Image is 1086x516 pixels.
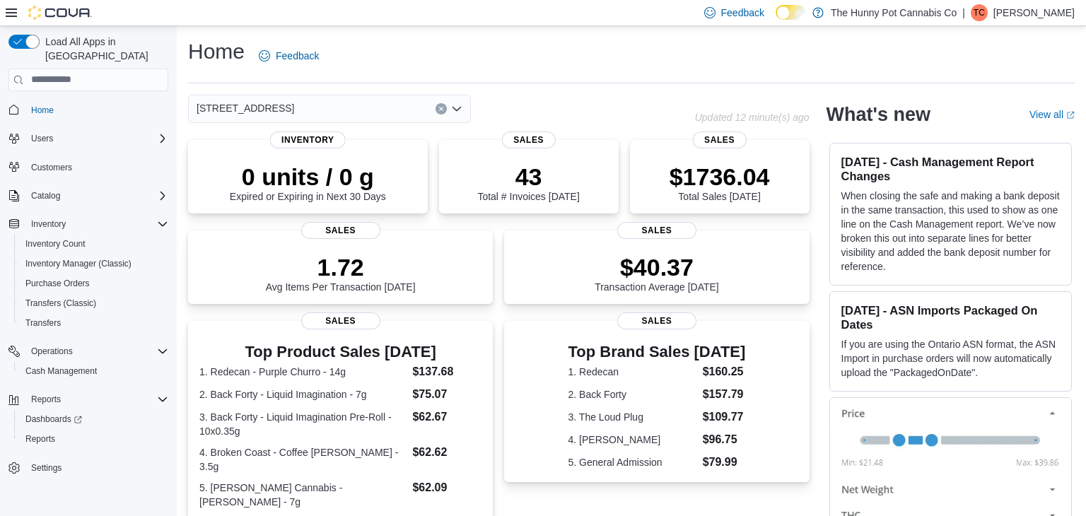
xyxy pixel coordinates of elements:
[3,341,174,361] button: Operations
[568,365,697,379] dt: 1. Redecan
[14,274,174,293] button: Purchase Orders
[25,391,168,408] span: Reports
[451,103,462,115] button: Open list of options
[25,433,55,445] span: Reports
[962,4,965,21] p: |
[25,365,97,377] span: Cash Management
[8,94,168,515] nav: Complex example
[841,303,1060,332] h3: [DATE] - ASN Imports Packaged On Dates
[20,363,103,380] a: Cash Management
[3,389,174,409] button: Reports
[25,391,66,408] button: Reports
[3,157,174,177] button: Customers
[31,218,66,230] span: Inventory
[3,129,174,148] button: Users
[31,394,61,405] span: Reports
[14,361,174,381] button: Cash Management
[1066,111,1075,119] svg: External link
[595,253,719,281] p: $40.37
[25,159,78,176] a: Customers
[670,163,770,202] div: Total Sales [DATE]
[25,158,168,176] span: Customers
[199,410,407,438] dt: 3. Back Forty - Liquid Imagination Pre-Roll - 10x0.35g
[20,430,61,447] a: Reports
[827,103,930,126] h2: What's new
[199,481,407,509] dt: 5. [PERSON_NAME] Cannabis - [PERSON_NAME] - 7g
[595,253,719,293] div: Transaction Average [DATE]
[14,254,174,274] button: Inventory Manager (Classic)
[703,431,746,448] dd: $96.75
[301,312,380,329] span: Sales
[31,105,54,116] span: Home
[841,337,1060,380] p: If you are using the Ontario ASN format, the ASN Import in purchase orders will now automatically...
[199,344,481,360] h3: Top Product Sales [DATE]
[25,258,132,269] span: Inventory Manager (Classic)
[20,295,168,312] span: Transfers (Classic)
[14,293,174,313] button: Transfers (Classic)
[695,112,810,123] p: Updated 12 minute(s) ago
[20,363,168,380] span: Cash Management
[25,414,82,425] span: Dashboards
[199,365,407,379] dt: 1. Redecan - Purple Churro - 14g
[617,222,696,239] span: Sales
[230,163,386,202] div: Expired or Expiring in Next 30 Days
[412,409,481,426] dd: $62.67
[568,344,746,360] h3: Top Brand Sales [DATE]
[617,312,696,329] span: Sales
[20,255,168,272] span: Inventory Manager (Classic)
[25,216,71,233] button: Inventory
[568,455,697,469] dt: 5. General Admission
[776,5,805,20] input: Dark Mode
[20,275,168,292] span: Purchase Orders
[14,313,174,333] button: Transfers
[40,35,168,63] span: Load All Apps in [GEOGRAPHIC_DATA]
[1029,109,1075,120] a: View allExternal link
[28,6,92,20] img: Cova
[25,101,168,119] span: Home
[20,411,168,428] span: Dashboards
[993,4,1075,21] p: [PERSON_NAME]
[703,386,746,403] dd: $157.79
[197,100,294,117] span: [STREET_ADDRESS]
[25,317,61,329] span: Transfers
[670,163,770,191] p: $1736.04
[31,133,53,144] span: Users
[14,429,174,449] button: Reports
[974,4,985,21] span: TC
[199,387,407,401] dt: 2. Back Forty - Liquid Imagination - 7g
[412,386,481,403] dd: $75.07
[568,387,697,401] dt: 2. Back Forty
[25,187,168,204] span: Catalog
[20,235,168,252] span: Inventory Count
[20,235,91,252] a: Inventory Count
[831,4,957,21] p: The Hunny Pot Cannabis Co
[253,42,325,70] a: Feedback
[703,409,746,426] dd: $109.77
[25,343,78,360] button: Operations
[188,37,245,66] h1: Home
[31,462,62,474] span: Settings
[412,444,481,461] dd: $62.62
[568,433,697,447] dt: 4. [PERSON_NAME]
[25,343,168,360] span: Operations
[3,100,174,120] button: Home
[841,155,1060,183] h3: [DATE] - Cash Management Report Changes
[20,275,95,292] a: Purchase Orders
[266,253,416,293] div: Avg Items Per Transaction [DATE]
[25,102,59,119] a: Home
[25,459,168,476] span: Settings
[230,163,386,191] p: 0 units / 0 g
[14,409,174,429] a: Dashboards
[568,410,697,424] dt: 3. The Loud Plug
[3,186,174,206] button: Catalog
[20,295,102,312] a: Transfers (Classic)
[199,445,407,474] dt: 4. Broken Coast - Coffee [PERSON_NAME] - 3.5g
[477,163,579,202] div: Total # Invoices [DATE]
[776,20,776,20] span: Dark Mode
[270,131,346,148] span: Inventory
[31,190,60,201] span: Catalog
[25,130,168,147] span: Users
[971,4,988,21] div: Tabatha Cruickshank
[25,130,59,147] button: Users
[31,346,73,357] span: Operations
